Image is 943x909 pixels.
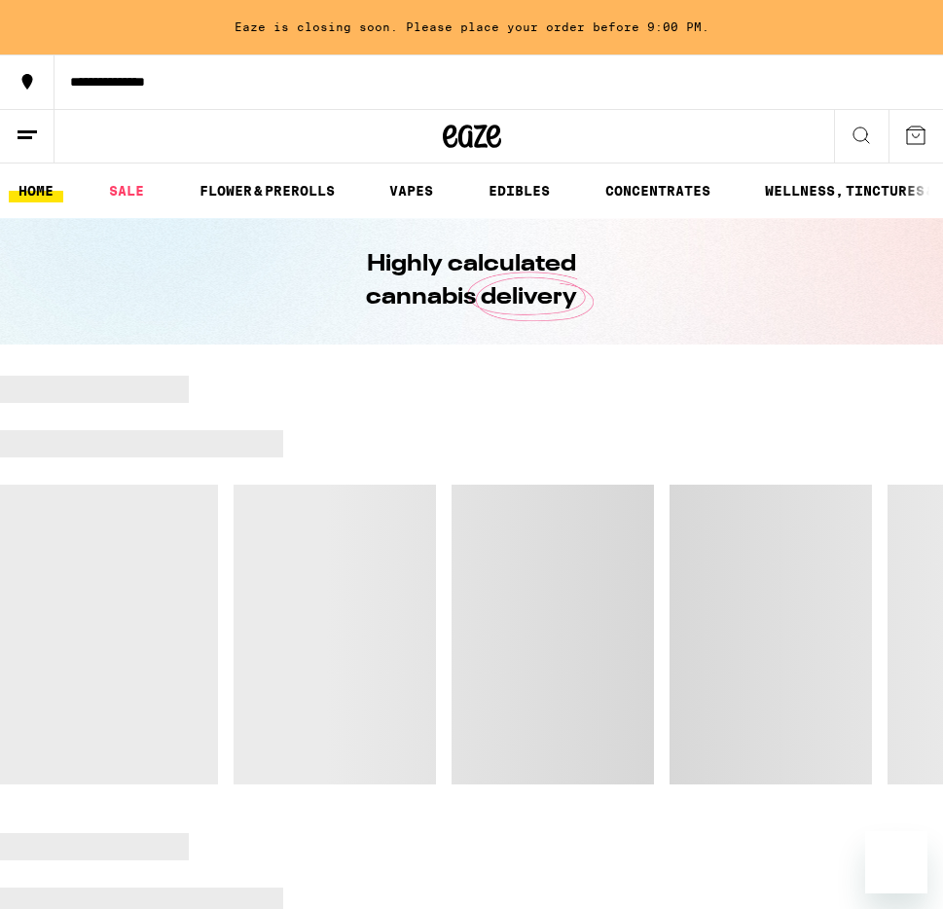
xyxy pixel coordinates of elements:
h1: Highly calculated cannabis delivery [311,248,633,314]
a: SALE [99,179,154,202]
a: VAPES [380,179,443,202]
a: CONCENTRATES [596,179,720,202]
a: EDIBLES [479,179,560,202]
a: FLOWER & PREROLLS [190,179,345,202]
iframe: Button to launch messaging window [865,831,927,893]
a: HOME [9,179,63,202]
